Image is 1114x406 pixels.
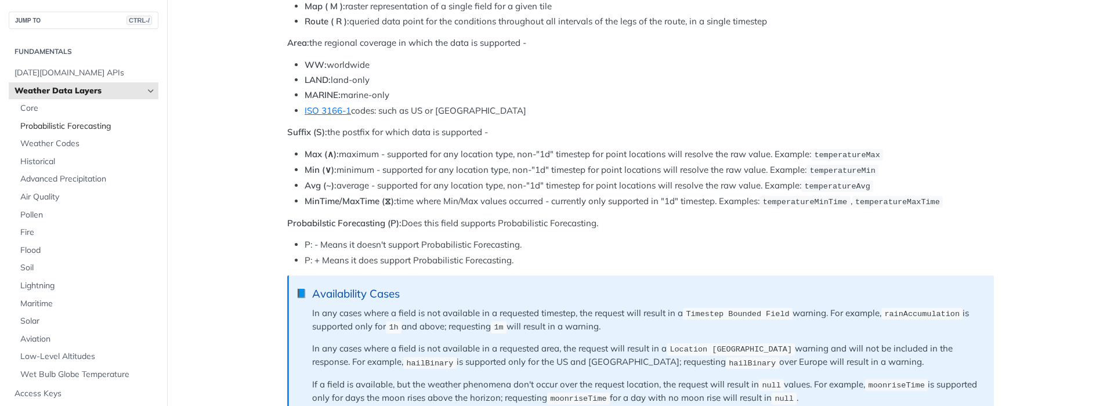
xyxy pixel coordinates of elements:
strong: MinTime/MaxTime (⧖): [305,195,396,206]
span: 📘 [296,287,307,300]
a: Lightning [15,277,158,295]
a: Probabilistic Forecasting [15,118,158,135]
span: hailBinary [729,358,776,367]
strong: Max (∧): [305,148,339,159]
span: Low-Level Altitudes [20,351,155,362]
strong: WW: [305,59,327,70]
p: the regional coverage in which the data is supported - [287,37,994,50]
span: [DATE][DOMAIN_NAME] APIs [15,67,155,79]
li: queried data point for the conditions throughout all intervals of the legs of the route, in a sin... [305,15,994,28]
li: marine-only [305,89,994,102]
p: the postfix for which data is supported - [287,126,994,139]
li: average - supported for any location type, non-"1d" timestep for point locations will resolve the... [305,179,994,193]
span: 1h [389,323,398,332]
span: 1m [494,323,503,332]
p: Does this field supports Probabilistic Forecasting. [287,217,994,230]
li: P: - Means it doesn't support Probabilistic Forecasting. [305,238,994,252]
p: If a field is available, but the weather phenomena don't occur over the request location, the req... [312,378,982,405]
p: In any cases where a field is not available in a requested area, the request will result in a war... [312,342,982,369]
strong: Route ( R ): [305,16,349,27]
li: worldwide [305,59,994,72]
a: Weather Codes [15,135,158,153]
a: Flood [15,242,158,259]
span: Air Quality [20,191,155,203]
a: Core [15,100,158,117]
button: JUMP TOCTRL-/ [9,12,158,29]
strong: LAND: [305,74,331,85]
span: temperatureMin [809,166,875,175]
li: land-only [305,74,994,87]
span: rainAccumulation [884,310,960,318]
span: Probabilistic Forecasting [20,121,155,132]
a: Access Keys [9,385,158,403]
span: Soil [20,262,155,274]
strong: Suffix (S): [287,126,327,137]
a: Air Quality [15,188,158,206]
span: null [775,394,793,403]
a: Aviation [15,331,158,348]
span: CTRL-/ [126,16,152,25]
span: Pollen [20,209,155,221]
a: Historical [15,153,158,171]
a: ISO 3166-1 [305,105,351,116]
span: Aviation [20,333,155,345]
span: Timestep Bounded Field [686,310,789,318]
p: In any cases where a field is not available in a requested timestep, the request will result in a... [312,307,982,334]
li: maximum - supported for any location type, non-"1d" timestep for point locations will resolve the... [305,148,994,161]
span: Weather Codes [20,138,155,150]
li: codes: such as US or [GEOGRAPHIC_DATA] [305,104,994,118]
a: [DATE][DOMAIN_NAME] APIs [9,64,158,82]
strong: Map ( M ): [305,1,345,12]
a: Solar [15,313,158,330]
span: Fire [20,227,155,238]
li: P: + Means it does support Probabilistic Forecasting. [305,254,994,267]
span: Historical [20,156,155,168]
div: Availability Cases [312,287,982,300]
strong: MARINE: [305,89,341,100]
a: Low-Level Altitudes [15,348,158,365]
li: minimum - supported for any location type, non-"1d" timestep for point locations will resolve the... [305,164,994,177]
span: Core [20,103,155,114]
strong: Avg (~): [305,180,337,191]
li: time where Min/Max values occurred - currently only supported in "1d" timestep. Examples: , [305,195,994,208]
a: Pollen [15,206,158,224]
a: Maritime [15,295,158,313]
span: moonriseTime [550,394,606,403]
a: Fire [15,224,158,241]
button: Hide subpages for Weather Data Layers [146,86,155,96]
strong: Min (∨): [305,164,337,175]
span: Advanced Precipitation [20,173,155,185]
span: Maritime [20,298,155,310]
span: Wet Bulb Globe Temperature [20,369,155,380]
span: null [762,381,780,390]
span: moonriseTime [869,381,925,390]
strong: Area: [287,37,309,48]
span: temperatureMinTime [762,198,847,206]
span: Lightning [20,280,155,292]
span: Solar [20,316,155,327]
a: Advanced Precipitation [15,171,158,188]
span: hailBinary [406,358,453,367]
span: Location [GEOGRAPHIC_DATA] [670,345,792,354]
a: Soil [15,259,158,277]
h2: Fundamentals [9,46,158,57]
a: Weather Data LayersHide subpages for Weather Data Layers [9,82,158,100]
span: Access Keys [15,388,155,400]
span: temperatureMax [814,151,880,159]
span: temperatureAvg [804,182,870,191]
span: Flood [20,245,155,256]
a: Wet Bulb Globe Temperature [15,366,158,383]
strong: Probabilstic Forecasting (P): [287,217,402,229]
span: temperatureMaxTime [855,198,940,206]
span: Weather Data Layers [15,85,143,97]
